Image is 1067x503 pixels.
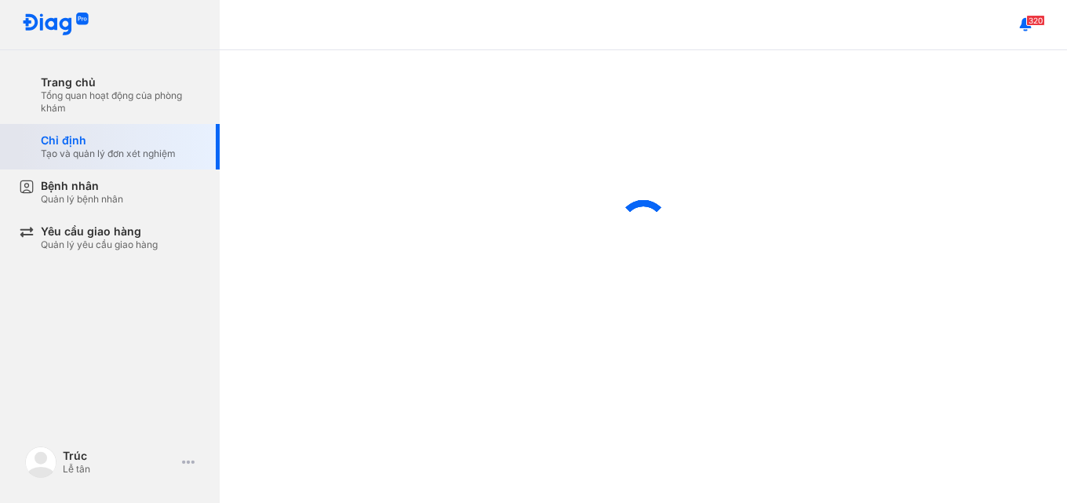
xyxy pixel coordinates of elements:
[41,148,176,160] div: Tạo và quản lý đơn xét nghiệm
[41,89,201,115] div: Tổng quan hoạt động của phòng khám
[1026,15,1045,26] span: 320
[25,447,56,478] img: logo
[63,449,176,463] div: Trúc
[41,224,158,239] div: Yêu cầu giao hàng
[41,239,158,251] div: Quản lý yêu cầu giao hàng
[22,13,89,37] img: logo
[41,75,201,89] div: Trang chủ
[63,463,176,476] div: Lễ tân
[41,193,123,206] div: Quản lý bệnh nhân
[41,179,123,193] div: Bệnh nhân
[41,133,176,148] div: Chỉ định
